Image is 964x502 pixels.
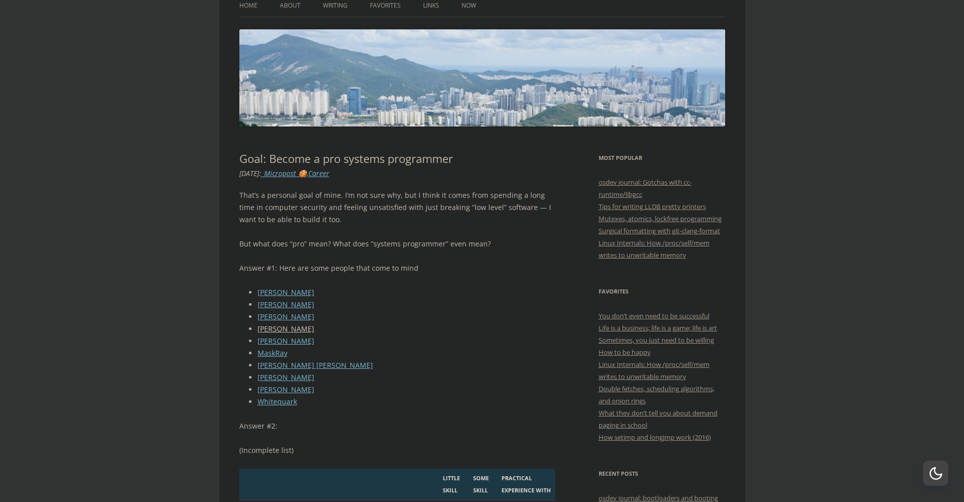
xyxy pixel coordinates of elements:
[599,408,718,430] a: What they don’t tell you about demand paging in school
[258,385,314,394] a: [PERSON_NAME]
[239,152,556,165] h1: Goal: Become a pro systems programmer
[258,336,314,346] a: [PERSON_NAME]
[239,169,259,178] time: [DATE]
[258,312,314,321] a: [PERSON_NAME]
[239,169,329,178] i: : ,
[599,360,709,381] a: Linux Internals: How /proc/self/mem writes to unwritable memory
[239,420,556,432] p: Answer #2:
[599,226,720,235] a: Surgical formatting with git-clang-format
[258,287,314,297] a: [PERSON_NAME]
[599,214,722,223] a: Mutexes, atomics, lockfree programming
[599,433,711,442] a: How setjmp and longjmp work (2016)
[599,323,717,332] a: Life is a business; life is a game; life is art
[239,189,556,226] p: That’s a personal goal of mine. I’m not sure why, but I think it comes from spending a long time ...
[261,169,307,178] a: _Micropost 🍪
[258,360,373,370] a: [PERSON_NAME] [PERSON_NAME]
[258,348,287,358] a: MaskRay
[239,29,725,127] img: offlinemark
[239,262,556,274] p: Answer #1: Here are some people that come to mind
[258,300,314,309] a: [PERSON_NAME]
[258,397,297,406] a: Whitequark
[599,152,725,164] h3: Most Popular
[308,169,329,178] a: Career
[599,202,706,211] a: Tips for writing LLDB pretty printers
[239,238,556,250] p: But what does “pro” mean? What does “systems programmer” even mean?
[498,469,555,500] th: Practical experience with
[599,348,651,357] a: How to be happy
[599,285,725,298] h3: Favorites
[599,238,709,260] a: Linux Internals: How /proc/self/mem writes to unwritable memory
[439,469,470,500] th: Little skill
[599,336,714,345] a: Sometimes, you just need to be willing
[599,311,709,320] a: You don’t even need to be successful
[599,384,715,405] a: Double fetches, scheduling algorithms, and onion rings
[599,468,725,480] h3: Recent Posts
[470,469,498,500] th: Some skill
[599,178,692,199] a: osdev journal: Gotchas with cc-runtime/libgcc
[258,372,314,382] a: [PERSON_NAME]
[258,324,314,333] a: [PERSON_NAME]
[239,444,556,456] p: (Incomplete list)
